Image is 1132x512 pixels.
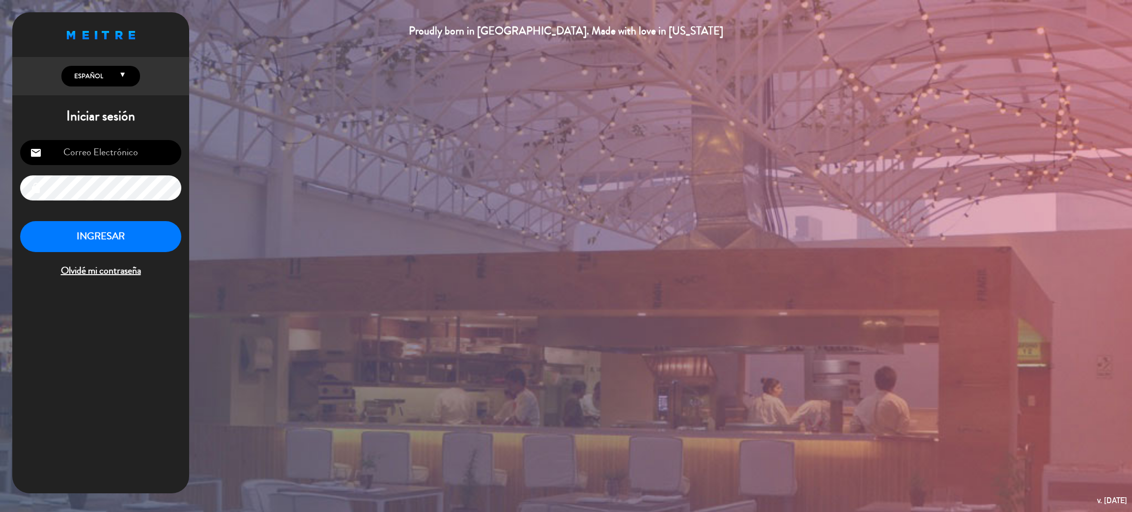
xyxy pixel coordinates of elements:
[20,263,181,279] span: Olvidé mi contraseña
[30,182,42,194] i: lock
[12,108,189,125] h1: Iniciar sesión
[30,147,42,159] i: email
[20,221,181,252] button: INGRESAR
[1097,494,1127,507] div: v. [DATE]
[20,140,181,165] input: Correo Electrónico
[72,71,103,81] span: Español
